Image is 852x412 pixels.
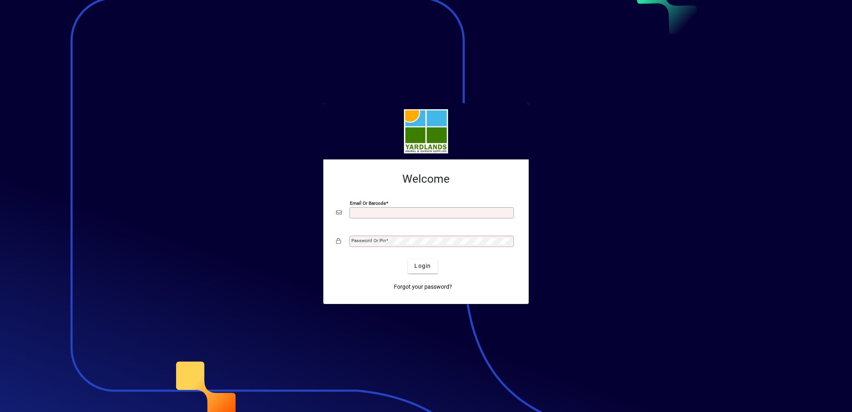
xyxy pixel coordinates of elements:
a: Forgot your password? [391,280,455,294]
mat-label: Email or Barcode [350,200,386,206]
mat-label: Password or Pin [351,238,386,243]
span: Login [414,262,431,270]
button: Login [408,259,437,273]
h2: Welcome [336,172,516,186]
span: Forgot your password? [394,283,452,291]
